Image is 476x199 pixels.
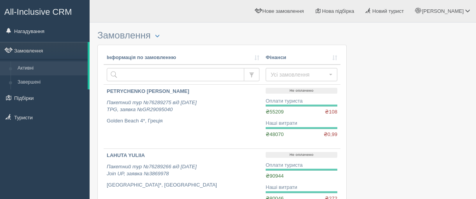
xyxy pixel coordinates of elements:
[266,88,337,94] p: Не оплачено
[107,182,259,189] p: [GEOGRAPHIC_DATA]*, [GEOGRAPHIC_DATA]
[266,98,337,105] div: Оплати туриста
[14,75,88,89] a: Завершені
[266,54,337,61] a: Фінанси
[107,117,259,125] p: Golden Beach 4*, Греція
[4,7,72,17] span: All-Inclusive CRM
[107,164,197,177] i: Пакетний тур №76289266 від [DATE] Join UP, заявка №3869978
[324,131,337,138] span: ₴0,99
[263,8,304,14] span: Нове замовлення
[107,152,145,158] b: LAHUTA YULIIA
[266,68,337,81] button: Усі замовлення
[266,109,284,115] span: ₴55209
[422,8,464,14] span: [PERSON_NAME]
[266,173,284,179] span: ₴90944
[266,162,337,169] div: Оплати туриста
[97,30,347,41] h3: Замовлення
[107,68,244,81] input: Пошук за номером замовлення, ПІБ або паспортом туриста
[325,108,337,116] span: ₴108
[266,120,337,127] div: Наші витрати
[104,85,263,148] a: PETRYCHENKO [PERSON_NAME] Пакетний тур №76289275 від [DATE]TPG, заявка №GR29095040 Golden Beach 4...
[372,8,404,14] span: Новий турист
[266,152,337,158] p: Не оплачено
[107,88,189,94] b: PETRYCHENKO [PERSON_NAME]
[271,71,327,79] span: Усі замовлення
[266,184,337,191] div: Наші витрати
[107,54,259,61] a: Інформація по замовленню
[266,131,284,137] span: ₴48070
[0,0,89,22] a: All-Inclusive CRM
[322,8,354,14] span: Нова підбірка
[14,61,88,75] a: Активні
[107,99,197,113] i: Пакетний тур №76289275 від [DATE] TPG, заявка №GR29095040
